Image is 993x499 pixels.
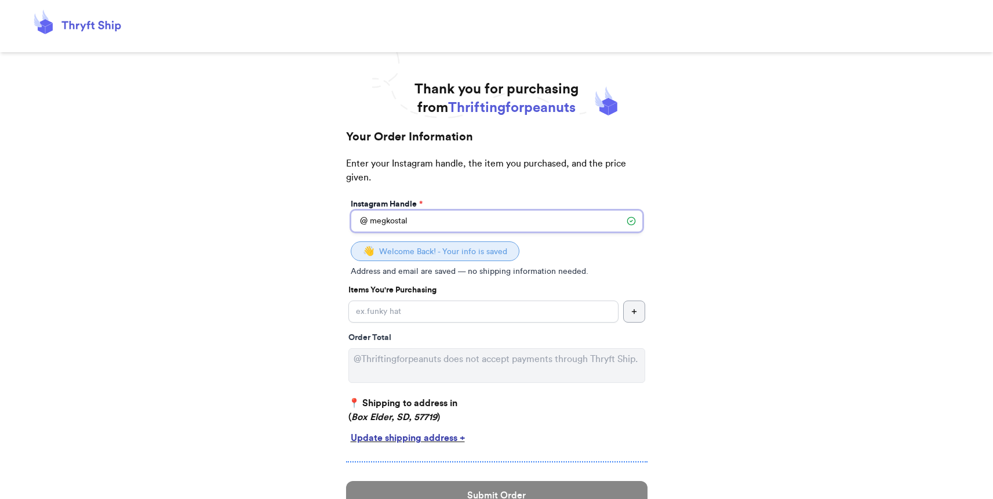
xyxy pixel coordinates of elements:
input: ex.funky hat [348,301,619,323]
label: Instagram Handle [351,198,423,210]
span: Thriftingforpeanuts [448,101,576,115]
div: Order Total [348,332,645,343]
em: Box Elder, SD, 57719 [351,413,437,422]
p: 📍 Shipping to address in ( ) [348,396,645,424]
div: @ [351,210,368,232]
div: Update shipping address + [351,431,643,445]
p: Address and email are saved — no shipping information needed. [351,266,643,277]
p: Items You're Purchasing [348,284,645,296]
p: Enter your Instagram handle, the item you purchased, and the price given. [346,157,648,196]
span: Welcome Back! - Your info is saved [379,248,507,256]
h1: Thank you for purchasing from [414,80,579,117]
span: 👋 [363,247,374,256]
h2: Your Order Information [346,129,648,157]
